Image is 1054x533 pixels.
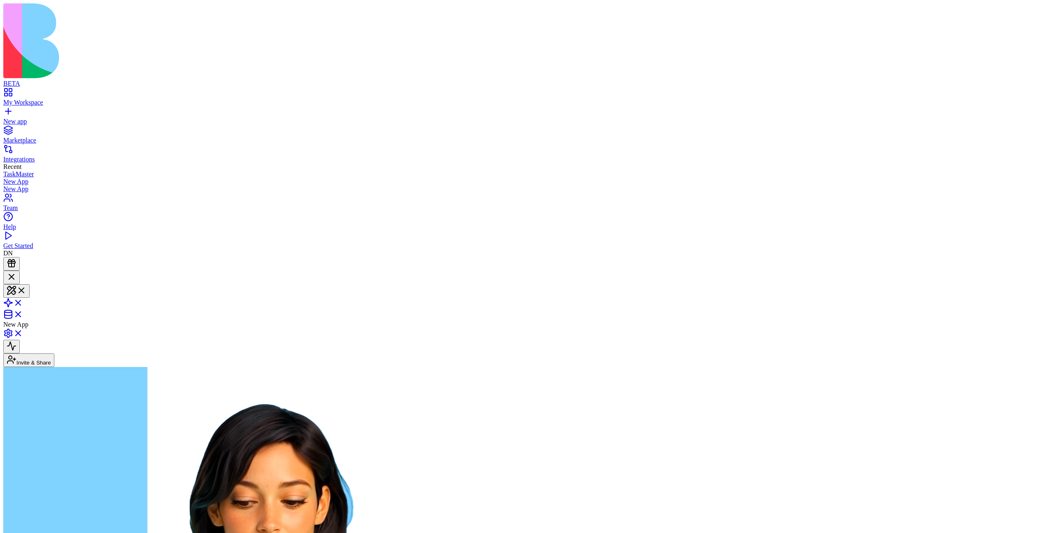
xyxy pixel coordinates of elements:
[3,91,1051,106] a: My Workspace
[3,99,1051,106] div: My Workspace
[3,223,1051,231] div: Help
[3,197,1051,212] a: Team
[3,242,1051,250] div: Get Started
[3,3,334,78] img: logo
[3,163,21,170] span: Recent
[3,72,1051,87] a: BETA
[3,353,54,367] button: Invite & Share
[3,80,1051,87] div: BETA
[3,216,1051,231] a: Help
[3,250,13,257] span: DN
[3,110,1051,125] a: New app
[3,321,28,328] span: New App
[3,235,1051,250] a: Get Started
[3,137,1051,144] div: Marketplace
[3,118,1051,125] div: New app
[3,148,1051,163] a: Integrations
[3,185,1051,193] a: New App
[3,171,1051,178] a: TaskMaster
[3,178,1051,185] a: New App
[3,204,1051,212] div: Team
[3,156,1051,163] div: Integrations
[3,129,1051,144] a: Marketplace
